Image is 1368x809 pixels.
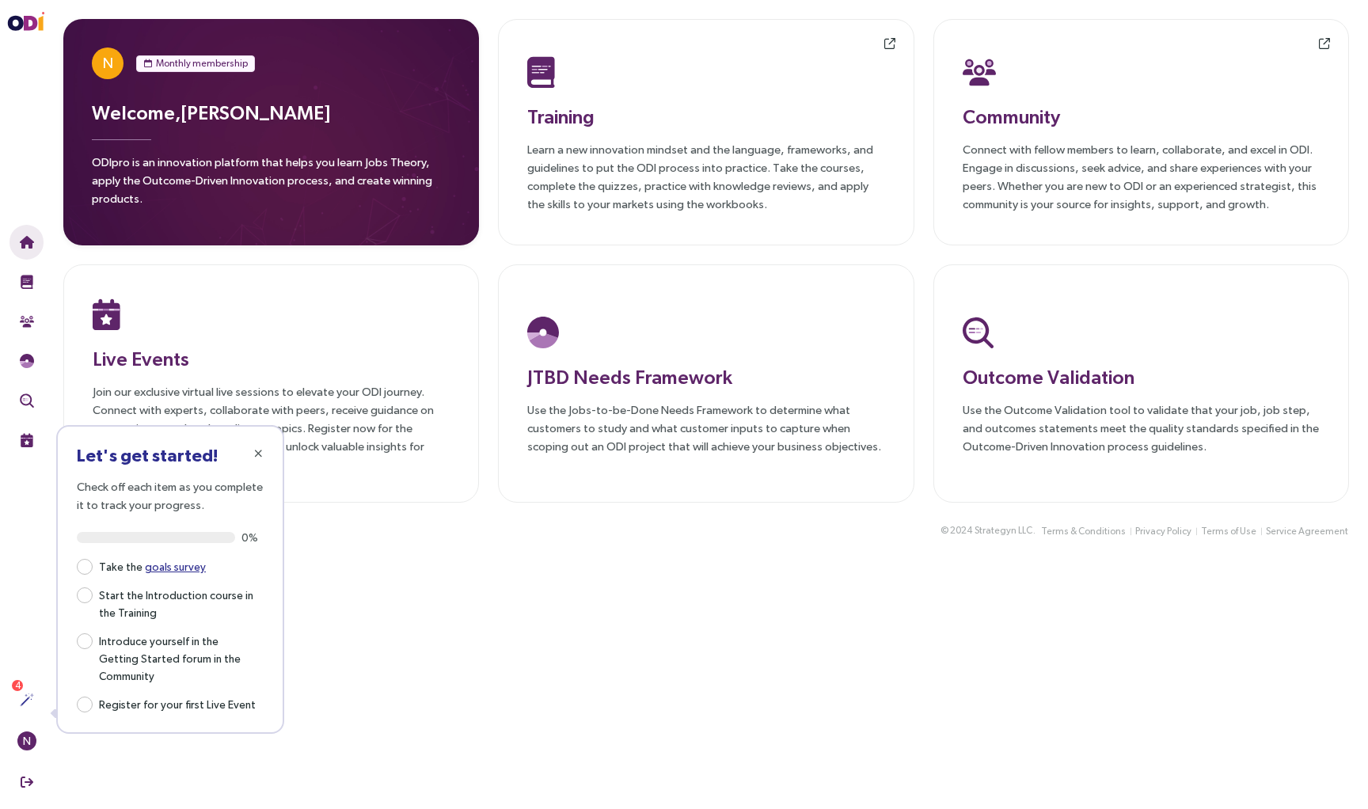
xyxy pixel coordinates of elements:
span: Start the Introduction course in the Training [93,585,264,621]
span: N [103,47,113,79]
img: Training [527,56,555,88]
button: Community [9,304,44,339]
img: Live Events [93,298,120,330]
span: Terms & Conditions [1041,524,1126,539]
button: Training [9,264,44,299]
button: Privacy Policy [1134,523,1192,540]
a: goals survey [145,560,206,573]
p: Check off each item as you complete it to track your progress. [77,477,264,514]
div: © 2024 . [940,522,1035,539]
img: Outcome Validation [963,317,994,348]
button: Live Events [9,423,44,458]
sup: 4 [12,680,23,691]
span: 4 [15,680,21,691]
span: Take the [93,556,212,575]
button: Terms & Conditions [1040,523,1127,540]
img: Community [20,314,34,329]
img: Live Events [20,433,34,447]
img: JTBD Needs Framework [20,354,34,368]
span: 0% [241,532,264,543]
h3: Community [963,102,1320,131]
p: Join our exclusive virtual live sessions to elevate your ODI journey. Connect with experts, colla... [93,382,450,473]
img: Actions [20,693,34,707]
img: Training [20,275,34,289]
span: Service Agreement [1266,524,1348,539]
img: Community [963,56,996,88]
button: Home [9,225,44,260]
img: Outcome Validation [20,393,34,408]
span: Strategyn LLC [975,523,1032,538]
span: Monthly membership [156,55,248,71]
button: Service Agreement [1265,523,1349,540]
button: Needs Framework [9,344,44,378]
span: Privacy Policy [1135,524,1191,539]
span: N [23,731,31,750]
h3: JTBD Needs Framework [527,363,884,391]
span: Register for your first Live Event [93,694,262,713]
h3: Live Events [93,344,450,373]
button: Strategyn LLC [974,522,1033,539]
h3: Training [527,102,884,131]
h3: Welcome, [PERSON_NAME] [92,98,450,127]
button: Actions [9,682,44,717]
p: Learn a new innovation mindset and the language, frameworks, and guidelines to put the ODI proces... [527,140,884,213]
p: Connect with fellow members to learn, collaborate, and excel in ODI. Engage in discussions, seek ... [963,140,1320,213]
p: Use the Outcome Validation tool to validate that your job, job step, and outcomes statements meet... [963,401,1320,455]
p: ODIpro is an innovation platform that helps you learn Jobs Theory, apply the Outcome-Driven Innov... [92,153,450,217]
button: Terms of Use [1200,523,1257,540]
button: Sign Out [9,765,44,800]
h3: Outcome Validation [963,363,1320,391]
img: JTBD Needs Platform [527,317,559,348]
h3: Let's get started! [77,446,264,465]
button: N [9,724,44,758]
span: Introduce yourself in the Getting Started forum in the Community [93,631,264,685]
span: Terms of Use [1201,524,1256,539]
p: Use the Jobs-to-be-Done Needs Framework to determine what customers to study and what customer in... [527,401,884,455]
button: Outcome Validation [9,383,44,418]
